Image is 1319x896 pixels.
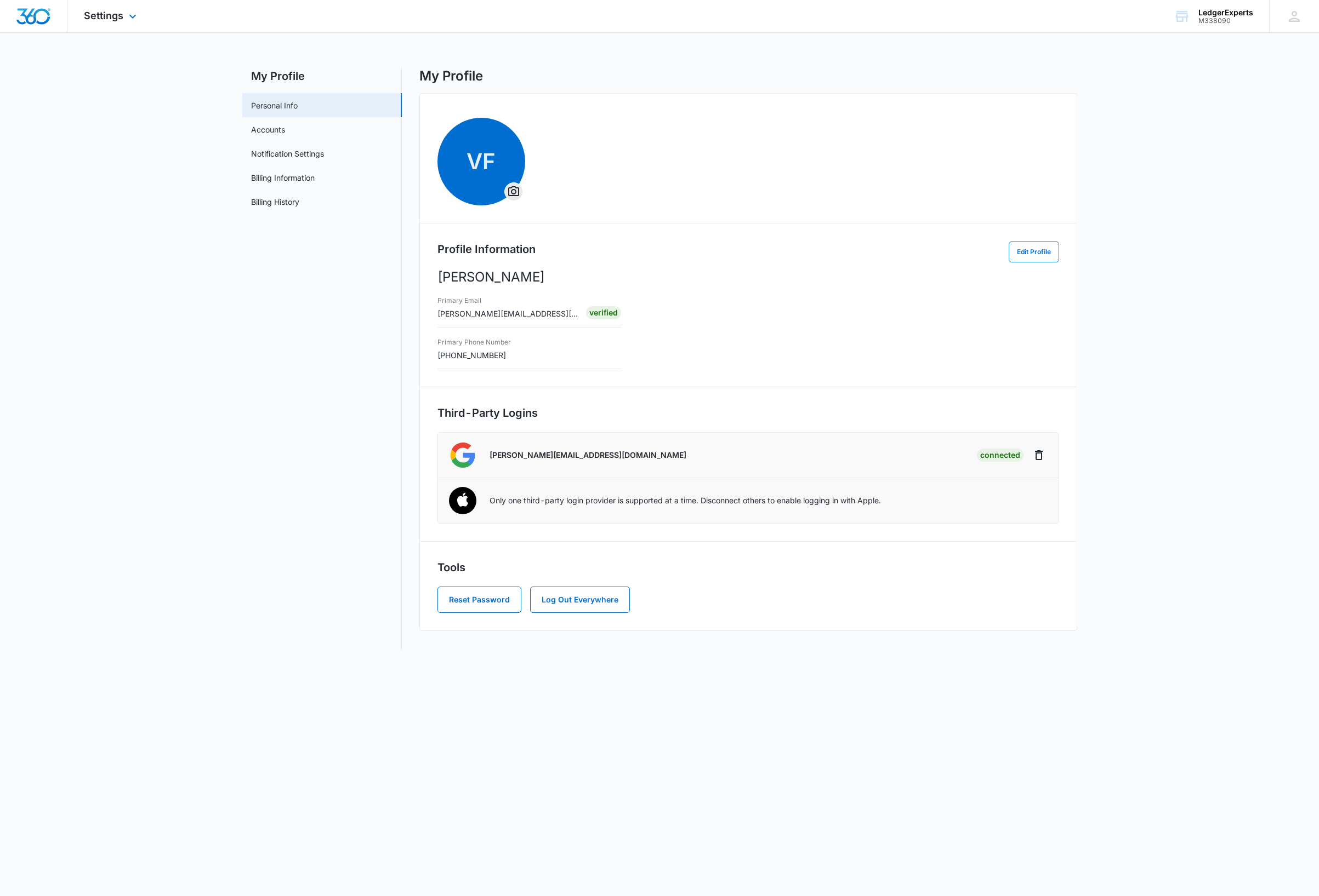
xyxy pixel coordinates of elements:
[242,68,402,84] h2: My Profile
[1198,8,1253,17] div: account name
[251,196,299,208] a: Billing History
[490,496,881,506] p: Only one third-party login provider is supported at a time. Disconnect others to enable logging i...
[1198,17,1253,25] div: account id
[505,183,522,200] button: Overflow Menu
[437,241,536,257] h2: Profile Information
[437,296,578,306] h3: Primary Email
[449,441,476,469] img: Google
[530,587,630,613] button: Log Out Everywhere
[437,559,1059,576] h2: Tools
[251,148,324,159] a: Notification Settings
[251,172,315,183] a: Billing Information
[251,124,285,135] a: Accounts
[437,337,511,347] h3: Primary Phone Number
[1009,242,1059,262] button: Edit Profile
[437,335,511,361] div: [PHONE_NUMBER]
[437,118,525,205] span: VFOverflow Menu
[419,68,483,84] h1: My Profile
[437,309,633,318] span: [PERSON_NAME][EMAIL_ADDRESS][DOMAIN_NAME]
[490,450,686,460] p: [PERSON_NAME][EMAIL_ADDRESS][DOMAIN_NAME]
[977,449,1024,462] div: Connected
[437,118,525,205] span: VF
[442,481,483,522] img: Apple
[437,267,1059,287] p: [PERSON_NAME]
[251,100,298,111] a: Personal Info
[437,587,521,613] button: Reset Password
[586,306,621,319] div: Verified
[84,10,123,21] span: Settings
[437,405,1059,421] h2: Third-Party Logins
[1030,446,1048,464] button: Disconnect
